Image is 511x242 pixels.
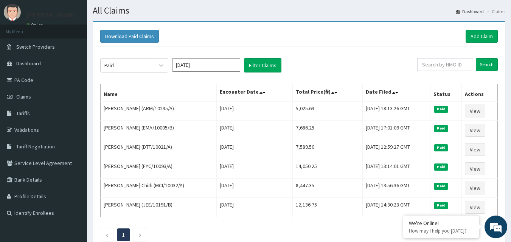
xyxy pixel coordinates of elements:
[292,198,363,217] td: 12,136.75
[26,12,76,18] p: [PERSON_NAME]
[363,140,430,159] td: [DATE] 12:59:27 GMT
[100,30,159,43] button: Download Paid Claims
[172,58,240,72] input: Select Month and Year
[217,84,292,102] th: Encounter Date
[39,42,127,52] div: Chat with us now
[292,84,363,102] th: Total Price(₦)
[44,73,104,149] span: We're online!
[16,60,41,67] span: Dashboard
[465,201,485,214] a: View
[104,62,114,69] div: Paid
[465,143,485,156] a: View
[476,58,498,71] input: Search
[101,179,217,198] td: [PERSON_NAME] Chidi (MCI/10032/A)
[417,58,473,71] input: Search by HMO ID
[430,84,462,102] th: Status
[217,140,292,159] td: [DATE]
[462,84,498,102] th: Actions
[105,231,109,238] a: Previous page
[456,8,484,15] a: Dashboard
[363,159,430,179] td: [DATE] 13:14:01 GMT
[434,163,448,170] span: Paid
[465,162,485,175] a: View
[409,228,473,234] p: How may I help you today?
[4,4,21,21] img: User Image
[101,159,217,179] td: [PERSON_NAME] (FYC/10093/A)
[124,4,142,22] div: Minimize live chat window
[14,38,31,57] img: d_794563401_company_1708531726252_794563401
[217,198,292,217] td: [DATE]
[465,182,485,194] a: View
[244,58,281,72] button: Filter Claims
[16,110,30,117] span: Tariffs
[434,106,448,113] span: Paid
[485,8,505,15] li: Claims
[409,220,473,227] div: We're Online!
[138,231,142,238] a: Next page
[292,101,363,121] td: 5,025.63
[363,179,430,198] td: [DATE] 13:56:36 GMT
[466,30,498,43] a: Add Claim
[4,162,144,188] textarea: Type your message and hit 'Enter'
[101,101,217,121] td: [PERSON_NAME] (ARM/10235/A)
[101,140,217,159] td: [PERSON_NAME] (DTT/10021/A)
[363,101,430,121] td: [DATE] 18:13:26 GMT
[26,22,45,28] a: Online
[434,144,448,151] span: Paid
[292,121,363,140] td: 7,686.25
[93,6,505,15] h1: All Claims
[434,183,448,190] span: Paid
[363,84,430,102] th: Date Filed
[16,43,55,50] span: Switch Providers
[101,198,217,217] td: [PERSON_NAME] (JEE/10191/B)
[363,121,430,140] td: [DATE] 17:01:09 GMT
[101,84,217,102] th: Name
[465,124,485,137] a: View
[217,179,292,198] td: [DATE]
[363,198,430,217] td: [DATE] 14:30:23 GMT
[122,231,125,238] a: Page 1 is your current page
[217,121,292,140] td: [DATE]
[16,143,55,150] span: Tariff Negotiation
[217,159,292,179] td: [DATE]
[292,179,363,198] td: 8,447.35
[434,202,448,209] span: Paid
[434,125,448,132] span: Paid
[101,121,217,140] td: [PERSON_NAME] (EMA/10005/B)
[217,101,292,121] td: [DATE]
[16,93,31,100] span: Claims
[292,140,363,159] td: 7,589.50
[465,105,485,117] a: View
[292,159,363,179] td: 14,050.25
